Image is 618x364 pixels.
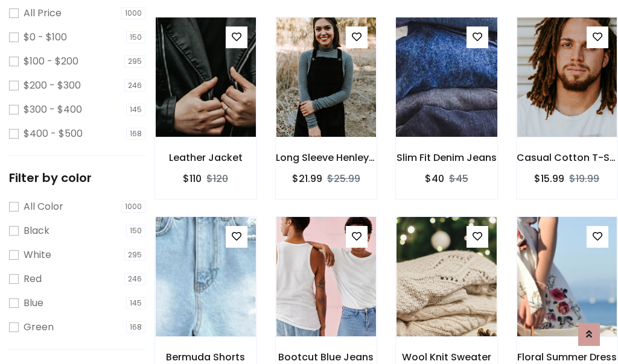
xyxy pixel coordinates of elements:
h6: $15.99 [534,173,564,184]
span: 295 [124,55,145,67]
h6: $110 [183,173,202,184]
label: White [24,248,51,262]
span: 1000 [121,201,145,213]
h6: Long Sleeve Henley T-Shirt [276,152,377,163]
label: Green [24,320,54,334]
label: $0 - $100 [24,30,67,45]
span: 150 [126,225,145,237]
label: $300 - $400 [24,102,82,117]
h6: $21.99 [292,173,322,184]
h6: Leather Jacket [155,152,256,163]
span: 246 [124,273,145,285]
h6: Slim Fit Denim Jeans [396,152,497,163]
h6: Wool Knit Sweater [396,351,497,363]
h6: Floral Summer Dress [517,351,618,363]
label: $400 - $500 [24,127,83,141]
span: 1000 [121,7,145,19]
h6: $40 [425,173,444,184]
label: $200 - $300 [24,78,81,93]
label: Blue [24,296,43,310]
label: $100 - $200 [24,54,78,69]
h5: Filter by color [9,171,145,185]
label: Black [24,224,49,238]
span: 168 [126,321,145,333]
label: All Price [24,6,62,20]
del: $25.99 [327,172,360,186]
del: $45 [449,172,468,186]
h6: Bermuda Shorts [155,351,256,363]
span: 295 [124,249,145,261]
label: Red [24,272,42,286]
span: 145 [126,104,145,116]
h6: Casual Cotton T-Shirt [517,152,618,163]
span: 145 [126,297,145,309]
del: $120 [206,172,228,186]
h6: Bootcut Blue Jeans [276,351,377,363]
label: All Color [24,199,63,214]
span: 150 [126,31,145,43]
del: $19.99 [569,172,599,186]
span: 246 [124,80,145,92]
span: 168 [126,128,145,140]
